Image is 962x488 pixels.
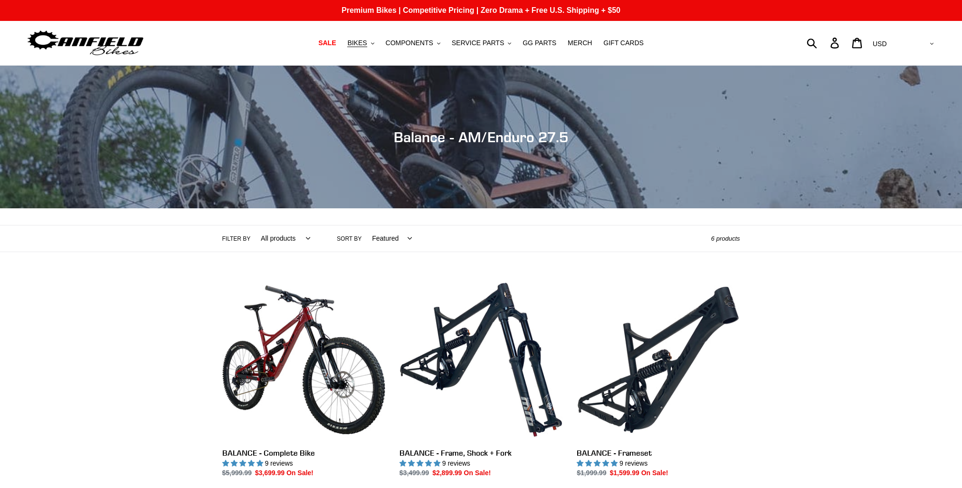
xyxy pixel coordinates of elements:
[711,235,740,242] span: 6 products
[314,37,341,49] a: SALE
[447,37,516,49] button: SERVICE PARTS
[222,234,251,243] label: Filter by
[347,39,367,47] span: BIKES
[523,39,556,47] span: GG PARTS
[318,39,336,47] span: SALE
[386,39,433,47] span: COMPONENTS
[394,128,568,146] span: Balance - AM/Enduro 27.5
[337,234,362,243] label: Sort by
[812,32,836,53] input: Search
[518,37,561,49] a: GG PARTS
[568,39,592,47] span: MERCH
[26,28,145,58] img: Canfield Bikes
[563,37,597,49] a: MERCH
[343,37,379,49] button: BIKES
[603,39,644,47] span: GIFT CARDS
[381,37,445,49] button: COMPONENTS
[452,39,504,47] span: SERVICE PARTS
[599,37,648,49] a: GIFT CARDS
